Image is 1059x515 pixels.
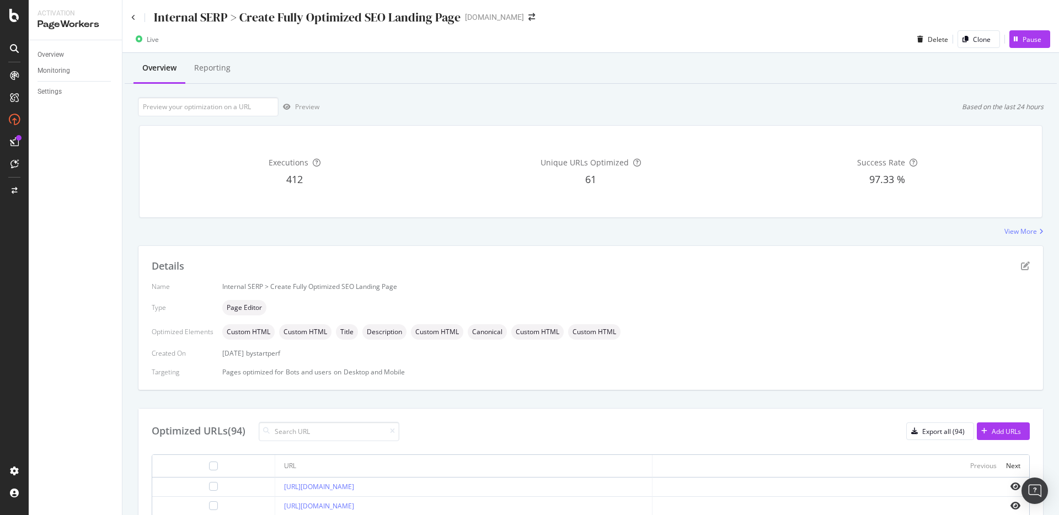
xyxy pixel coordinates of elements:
[284,501,354,511] a: [URL][DOMAIN_NAME]
[362,324,407,340] div: neutral label
[38,86,62,98] div: Settings
[259,422,399,441] input: Search URL
[279,98,319,116] button: Preview
[928,35,948,44] div: Delete
[152,303,213,312] div: Type
[38,49,114,61] a: Overview
[568,324,621,340] div: neutral label
[222,282,1030,291] div: Internal SERP > Create Fully Optimized SEO Landing Page
[1010,501,1020,510] i: eye
[279,324,331,340] div: neutral label
[1009,30,1050,48] button: Pause
[472,329,502,335] span: Canonical
[973,35,991,44] div: Clone
[152,259,184,273] div: Details
[1006,459,1020,473] button: Next
[152,348,213,358] div: Created On
[295,102,319,111] div: Preview
[1010,482,1020,491] i: eye
[1006,461,1020,470] div: Next
[38,86,114,98] a: Settings
[38,9,113,18] div: Activation
[869,173,905,186] span: 97.33 %
[970,459,997,473] button: Previous
[227,329,270,335] span: Custom HTML
[585,173,596,186] span: 61
[958,30,1000,48] button: Clone
[227,304,262,311] span: Page Editor
[528,13,535,21] div: arrow-right-arrow-left
[962,102,1044,111] div: Based on the last 24 hours
[340,329,354,335] span: Title
[38,49,64,61] div: Overview
[1004,227,1037,236] div: View More
[1021,261,1030,270] div: pen-to-square
[152,424,245,438] div: Optimized URLs (94)
[147,35,159,44] div: Live
[38,65,114,77] a: Monitoring
[922,427,965,436] div: Export all (94)
[344,367,405,377] div: Desktop and Mobile
[857,157,905,168] span: Success Rate
[906,422,974,440] button: Export all (94)
[913,30,948,48] button: Delete
[541,157,629,168] span: Unique URLs Optimized
[284,482,354,491] a: [URL][DOMAIN_NAME]
[977,422,1030,440] button: Add URLs
[286,367,331,377] div: Bots and users
[286,173,303,186] span: 412
[284,461,296,471] div: URL
[573,329,616,335] span: Custom HTML
[511,324,564,340] div: neutral label
[367,329,402,335] span: Description
[38,65,70,77] div: Monitoring
[152,282,213,291] div: Name
[269,157,308,168] span: Executions
[246,348,280,358] div: by startperf
[142,62,176,73] div: Overview
[152,327,213,336] div: Optimized Elements
[154,9,461,26] div: Internal SERP > Create Fully Optimized SEO Landing Page
[1004,227,1044,236] a: View More
[516,329,559,335] span: Custom HTML
[222,324,275,340] div: neutral label
[1023,35,1041,44] div: Pause
[222,348,1030,358] div: [DATE]
[411,324,463,340] div: neutral label
[415,329,459,335] span: Custom HTML
[131,14,136,21] a: Click to go back
[152,367,213,377] div: Targeting
[138,97,279,116] input: Preview your optimization on a URL
[465,12,524,23] div: [DOMAIN_NAME]
[970,461,997,470] div: Previous
[468,324,507,340] div: neutral label
[336,324,358,340] div: neutral label
[1021,478,1048,504] div: Open Intercom Messenger
[992,427,1021,436] div: Add URLs
[284,329,327,335] span: Custom HTML
[194,62,231,73] div: Reporting
[222,367,1030,377] div: Pages optimized for on
[38,18,113,31] div: PageWorkers
[222,300,266,315] div: neutral label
